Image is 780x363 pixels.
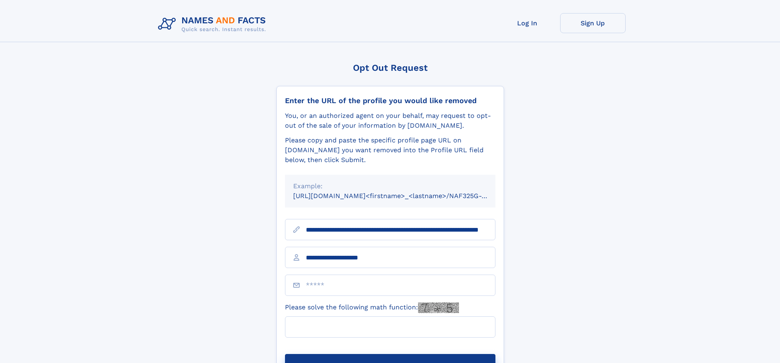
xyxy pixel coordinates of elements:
[285,135,495,165] div: Please copy and paste the specific profile page URL on [DOMAIN_NAME] you want removed into the Pr...
[293,181,487,191] div: Example:
[495,13,560,33] a: Log In
[285,96,495,105] div: Enter the URL of the profile you would like removed
[285,302,459,313] label: Please solve the following math function:
[276,63,504,73] div: Opt Out Request
[293,192,511,200] small: [URL][DOMAIN_NAME]<firstname>_<lastname>/NAF325G-xxxxxxxx
[155,13,273,35] img: Logo Names and Facts
[560,13,626,33] a: Sign Up
[285,111,495,131] div: You, or an authorized agent on your behalf, may request to opt-out of the sale of your informatio...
